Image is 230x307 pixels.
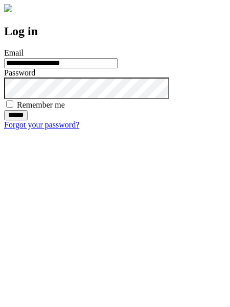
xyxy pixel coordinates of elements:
img: logo-4e3dc11c47720685a147b03b5a06dd966a58ff35d612b21f08c02c0306f2b779.png [4,4,12,12]
label: Email [4,48,24,57]
label: Password [4,68,35,77]
label: Remember me [17,100,65,109]
a: Forgot your password? [4,120,79,129]
h2: Log in [4,24,226,38]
